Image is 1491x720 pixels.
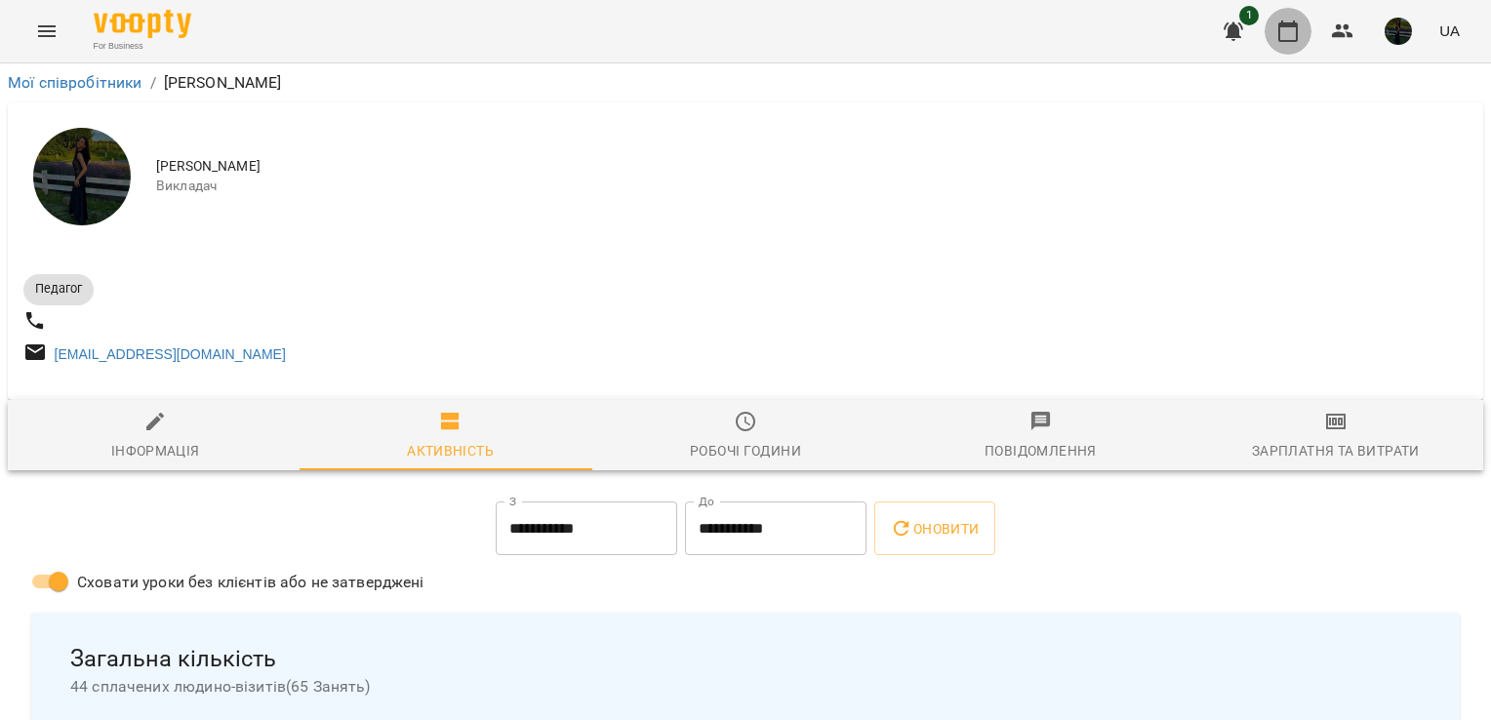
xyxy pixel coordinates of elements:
[94,10,191,38] img: Voopty Logo
[23,280,94,298] span: Педагог
[156,157,1468,177] span: [PERSON_NAME]
[8,73,142,92] a: Мої співробітники
[156,177,1468,196] span: Викладач
[94,40,191,53] span: For Business
[407,439,494,462] div: Активність
[690,439,801,462] div: Робочі години
[8,71,1483,95] nav: breadcrumb
[150,71,156,95] li: /
[1239,6,1259,25] span: 1
[33,128,131,225] img: Шумило Юстина Остапівна
[1431,13,1468,49] button: UA
[1439,20,1460,41] span: UA
[111,439,200,462] div: Інформація
[985,439,1097,462] div: Повідомлення
[1252,439,1420,462] div: Зарплатня та Витрати
[890,517,979,540] span: Оновити
[23,8,70,55] button: Menu
[77,571,424,594] span: Сховати уроки без клієнтів або не затверджені
[874,501,994,556] button: Оновити
[55,346,286,362] a: [EMAIL_ADDRESS][DOMAIN_NAME]
[164,71,282,95] p: [PERSON_NAME]
[70,644,1421,674] span: Загальна кількість
[70,675,1421,699] span: 44 сплачених людино-візитів ( 65 Занять )
[1385,18,1412,45] img: ee19f62eea933ed92d9b7c9b9c0e7472.jpeg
